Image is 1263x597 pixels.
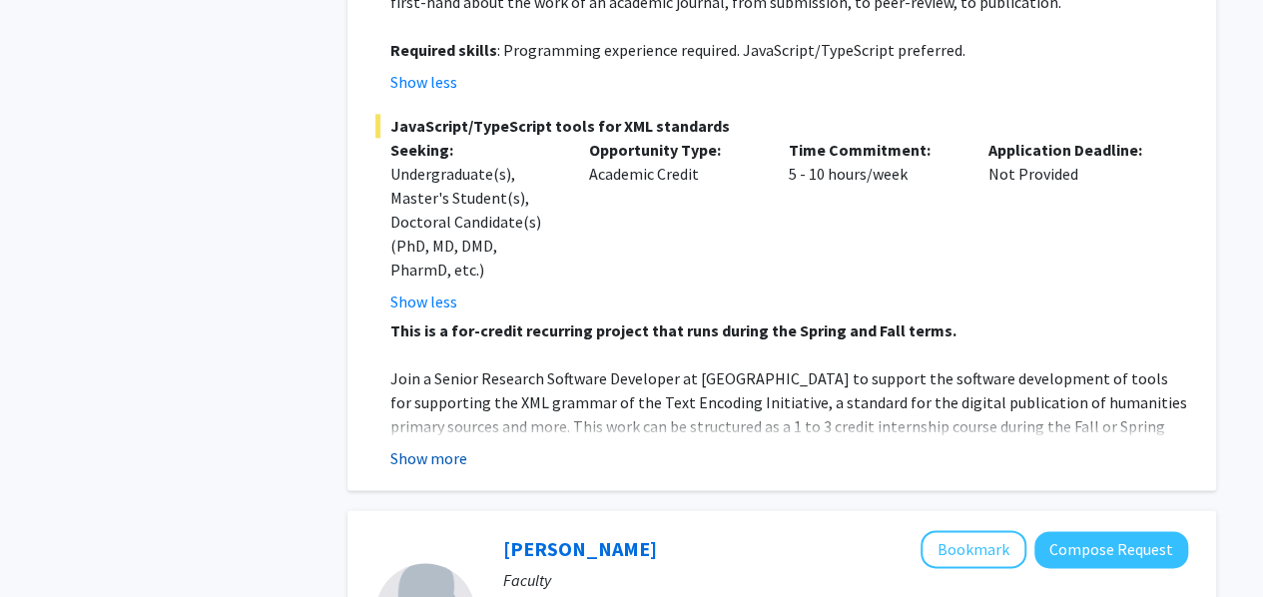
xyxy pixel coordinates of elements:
div: 5 - 10 hours/week [774,138,973,313]
p: Application Deadline: [988,138,1158,162]
div: Academic Credit [574,138,774,313]
a: [PERSON_NAME] [503,536,657,561]
p: Faculty [503,568,1188,592]
p: Join a Senior Research Software Developer at [GEOGRAPHIC_DATA] to support the software developmen... [390,366,1188,462]
div: Undergraduate(s), Master's Student(s), Doctoral Candidate(s) (PhD, MD, DMD, PharmD, etc.) [390,162,560,282]
strong: This is a for-credit recurring project that runs during the Spring and Fall terms. [390,320,956,340]
p: Seeking: [390,138,560,162]
p: Time Commitment: [789,138,958,162]
p: : Programming experience required. JavaScript/TypeScript preferred. [390,38,1188,62]
iframe: Chat [15,507,85,582]
button: Show less [390,290,457,313]
button: Compose Request to Madeleine Youngs [1034,531,1188,568]
button: Show less [390,70,457,94]
span: JavaScript/TypeScript tools for XML standards [375,114,1188,138]
button: Add Madeleine Youngs to Bookmarks [921,530,1026,568]
button: Show more [390,446,467,470]
p: Opportunity Type: [589,138,759,162]
div: Not Provided [973,138,1173,313]
strong: Required skills [390,40,497,60]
